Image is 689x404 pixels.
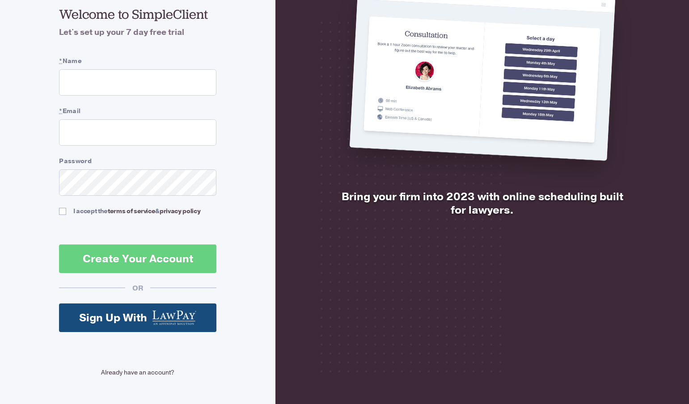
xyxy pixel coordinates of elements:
a: terms of service [108,207,155,215]
div: OR [125,283,150,293]
button: Create Your Account [59,244,216,273]
label: Password [59,156,216,166]
abbr: required [59,57,62,65]
a: privacy policy [160,207,200,215]
label: Name [59,56,216,66]
div: I accept the & [73,206,200,216]
h4: Let's set up your 7 day free trial [59,26,216,38]
input: I accept theterms of service&privacy policy [59,208,66,215]
h2: Bring your firm into 2023 with online scheduling built for lawyers. [333,190,632,217]
label: Email [59,106,216,116]
h2: Welcome to SimpleClient [59,6,216,23]
a: Sign Up With [59,303,216,332]
abbr: required [59,107,62,115]
a: Already have an account? [59,368,216,377]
